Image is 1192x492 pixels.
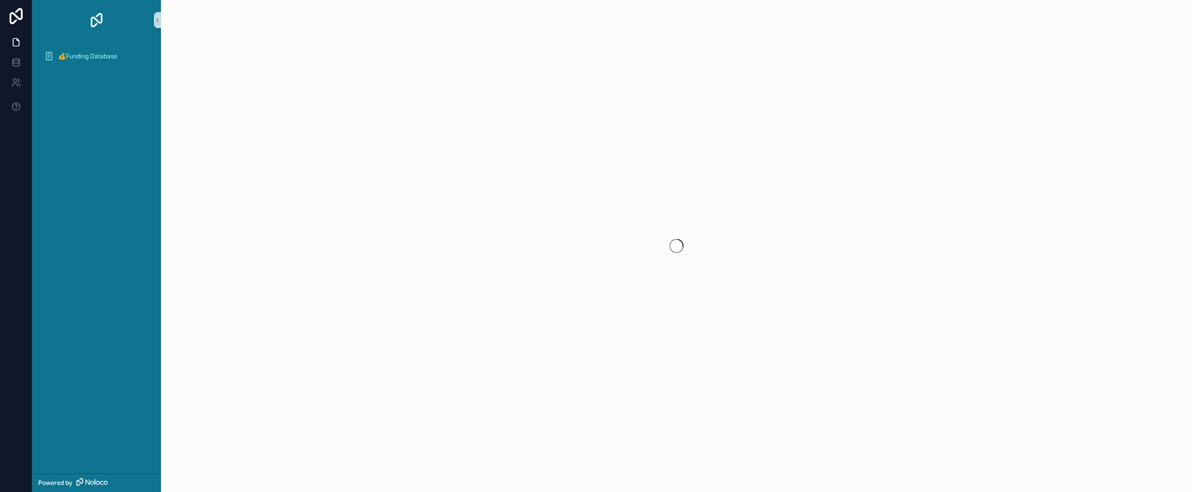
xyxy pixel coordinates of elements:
[32,40,161,78] div: scrollable content
[32,473,161,492] a: Powered by
[38,479,72,487] span: Powered by
[38,47,155,65] a: 💰Funding Database
[89,12,105,28] img: App logo
[58,52,117,60] span: 💰Funding Database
